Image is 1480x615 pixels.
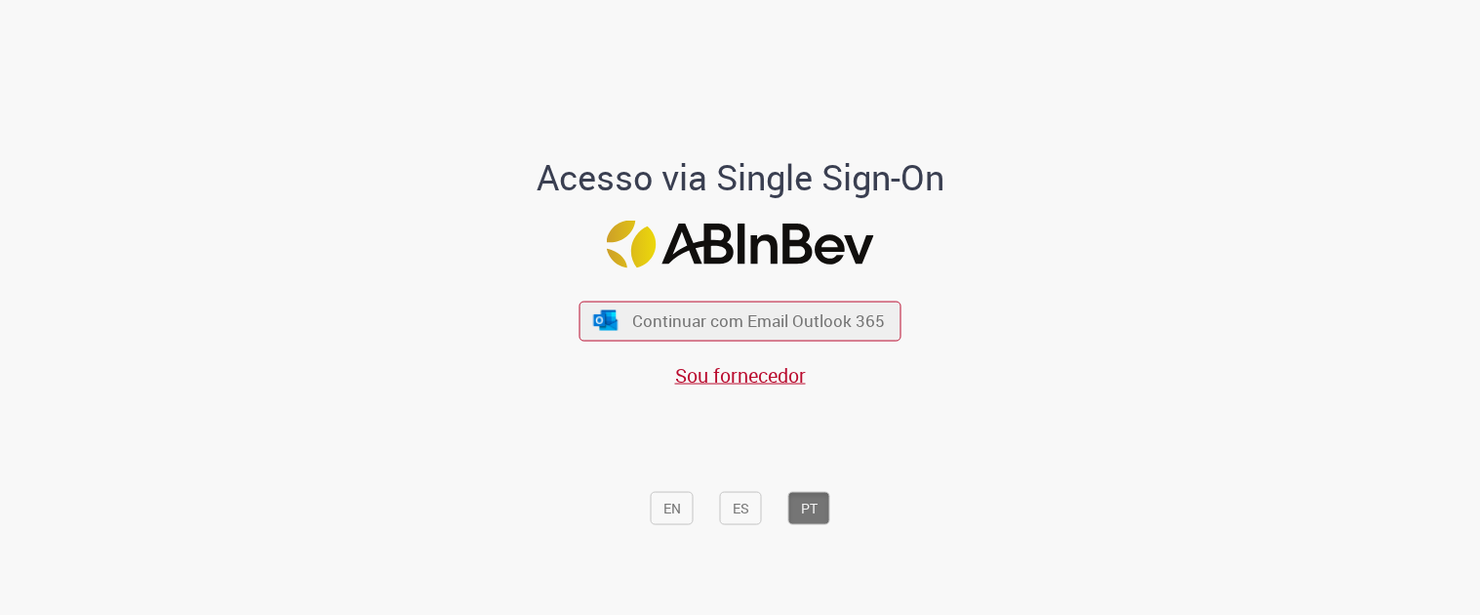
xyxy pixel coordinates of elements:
img: Logo ABInBev [607,220,874,267]
button: EN [651,492,694,525]
h1: Acesso via Single Sign-On [469,158,1011,197]
button: ES [720,492,762,525]
span: Continuar com Email Outlook 365 [632,309,885,332]
button: PT [788,492,830,525]
button: ícone Azure/Microsoft 360 Continuar com Email Outlook 365 [580,301,901,341]
img: ícone Azure/Microsoft 360 [591,310,619,331]
a: Sou fornecedor [675,361,806,388]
